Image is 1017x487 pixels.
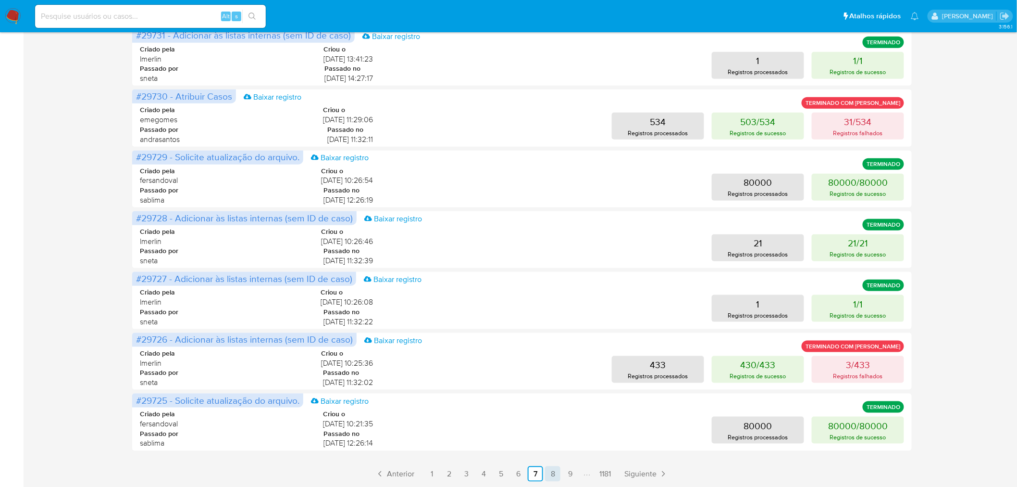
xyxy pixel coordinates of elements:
button: search-icon [242,10,262,23]
span: Alt [222,12,230,21]
a: Sair [1000,11,1010,21]
input: Pesquise usuários ou casos... [35,10,266,23]
span: Atalhos rápidos [850,11,901,21]
span: 3.156.1 [999,23,1012,30]
a: Notificações [911,12,919,20]
span: s [235,12,238,21]
p: fernanda.sandoval@mercadopago.com.br [942,12,996,21]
